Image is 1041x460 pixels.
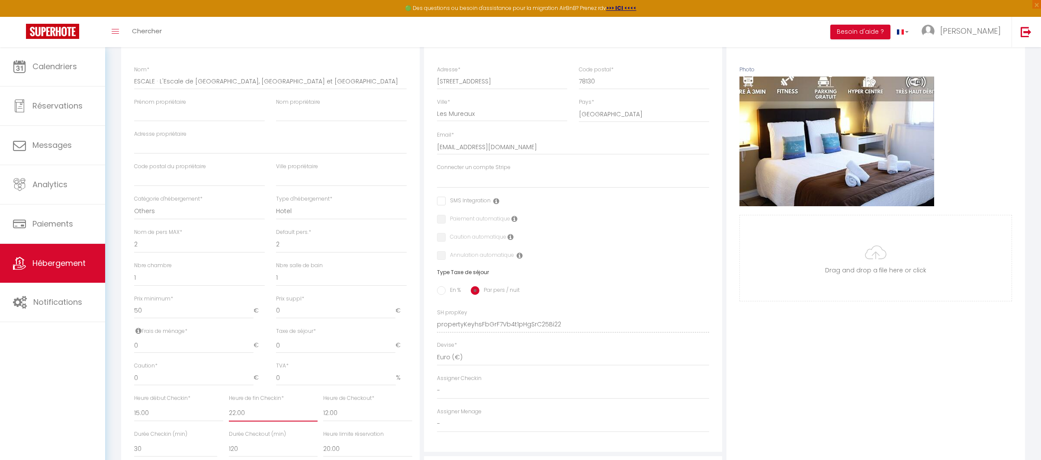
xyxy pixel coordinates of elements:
img: logout [1021,26,1031,37]
label: Heure de Checkout [323,394,374,402]
button: Besoin d'aide ? [830,25,890,39]
h6: Type Taxe de séjour [437,269,710,275]
label: Code postal du propriétaire [134,163,206,171]
label: Type d'hébergement [276,195,332,203]
label: Code postal [579,66,614,74]
label: Catégorie d'hébergement [134,195,202,203]
span: € [395,338,407,353]
label: Durée Checkout (min) [229,430,286,438]
label: Devise [437,341,457,349]
label: TVA [276,362,289,370]
label: Ville [437,98,450,106]
a: ... [PERSON_NAME] [915,17,1012,47]
span: [PERSON_NAME] [940,26,1001,36]
label: Assigner Checkin [437,374,482,383]
span: Calendriers [32,61,77,72]
label: Frais de ménage [134,327,187,335]
label: Nom propriétaire [276,98,320,106]
label: Heure début Checkin [134,394,190,402]
a: >>> ICI <<<< [606,4,636,12]
label: Prénom propriétaire [134,98,186,106]
label: Assigner Menage [437,408,482,416]
label: Adresse propriétaire [134,130,186,138]
span: Réservations [32,100,83,111]
label: Prix minimum [134,295,173,303]
label: Par pers / nuit [479,286,520,296]
span: Paiements [32,218,73,229]
span: € [254,303,265,319]
span: Chercher [132,26,162,35]
span: € [254,370,265,386]
label: Pays [579,98,594,106]
label: Caution automatique [446,233,506,243]
span: € [254,338,265,353]
img: Super Booking [26,24,79,39]
label: Durée Checkin (min) [134,430,187,438]
label: Ville propriétaire [276,163,318,171]
label: Email [437,131,454,139]
label: Taxe de séjour [276,327,316,335]
label: Nbre chambre [134,262,172,270]
span: Notifications [33,297,82,307]
label: Nom [134,66,149,74]
label: Connecter un compte Stripe [437,163,511,172]
span: Messages [32,140,72,150]
span: Hébergement [32,258,86,268]
span: € [395,303,407,319]
span: % [396,370,407,386]
i: Frais de ménage [135,327,141,334]
span: Analytics [32,179,67,190]
label: Heure de fin Checkin [229,394,284,402]
label: Heure limite réservation [323,430,384,438]
label: Adresse [437,66,460,74]
label: Photo [739,66,755,74]
label: Caution [134,362,157,370]
label: SH propKey [437,309,467,317]
label: Default pers. [276,228,311,236]
label: Paiement automatique [446,215,510,224]
label: En % [446,286,461,296]
img: ... [922,25,935,38]
label: Nom de pers MAX [134,228,182,236]
label: Nbre salle de bain [276,262,323,270]
a: Chercher [125,17,168,47]
label: Prix suppl [276,295,304,303]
